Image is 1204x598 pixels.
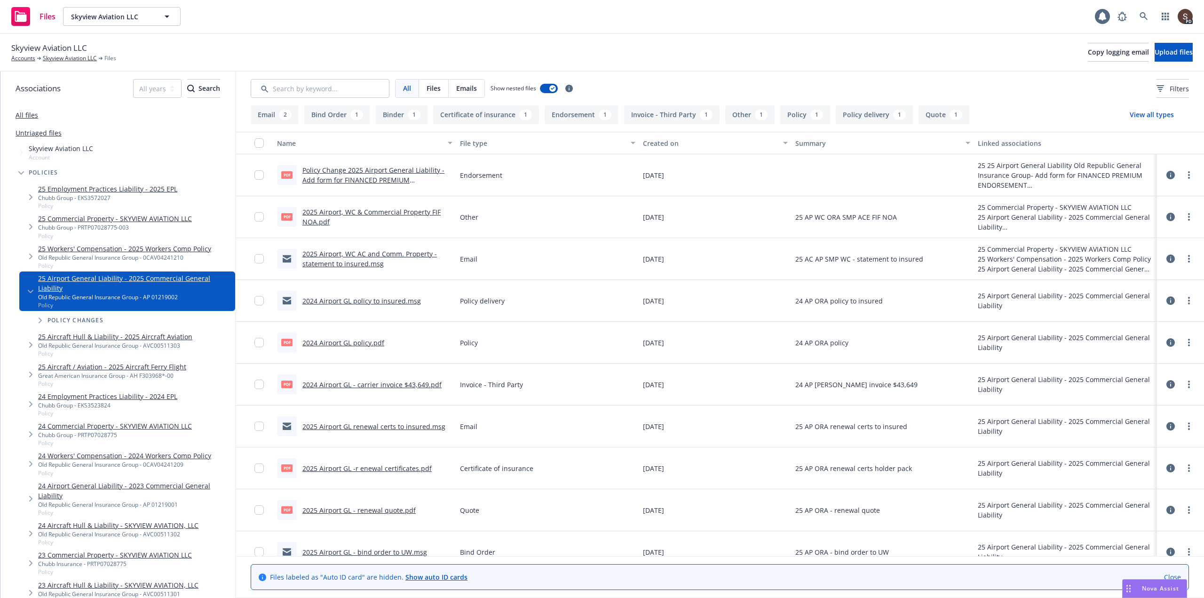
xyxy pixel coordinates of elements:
[254,422,264,431] input: Toggle Row Selected
[281,381,293,388] span: pdf
[1155,48,1193,56] span: Upload files
[38,580,198,590] a: 23 Aircraft Hull & Liability - SKYVIEW AVIATION, LLC
[38,550,192,560] a: 23 Commercial Property - SKYVIEW AVIATION LLC
[302,380,442,389] a: 2024 Airport GL - carrier invoice $43,649.pdf
[1134,7,1153,26] a: Search
[725,105,775,124] button: Other
[978,291,1153,311] div: 25 Airport General Liability - 2025 Commercial General Liability
[755,110,768,120] div: 1
[254,212,264,222] input: Toggle Row Selected
[29,170,58,175] span: Policies
[302,548,427,557] a: 2025 Airport GL - bind order to UW.msg
[11,42,87,54] span: Skyview Aviation LLC
[978,333,1153,352] div: 25 Airport General Liability - 2025 Commercial General Liability
[643,547,664,557] span: [DATE]
[950,110,962,120] div: 1
[187,85,195,92] svg: Search
[8,3,59,30] a: Files
[71,12,152,22] span: Skyview Aviation LLC
[643,170,664,180] span: [DATE]
[38,350,192,358] span: Policy
[1183,337,1195,348] a: more
[1123,580,1134,598] div: Drag to move
[38,530,198,538] div: Old Republic General Insurance Group - AVC00511302
[38,380,186,388] span: Policy
[408,110,420,120] div: 1
[302,166,444,194] a: Policy Change 2025 Airport General Liability - Add form for FINANCED PREMIUM ENDORSEMENT.pdf
[38,421,192,431] a: 24 Commercial Property - SKYVIEW AVIATION LLC
[279,110,292,120] div: 2
[643,338,664,348] span: [DATE]
[639,132,792,154] button: Created on
[1170,84,1189,94] span: Filters
[1183,253,1195,264] a: more
[38,520,198,530] a: 24 Aircraft Hull & Liability - SKYVIEW AVIATION, LLC
[302,422,445,431] a: 2025 Airport GL renewal certs to insured.msg
[38,560,192,568] div: Chubb Insurance - PRTP07028775
[11,54,35,63] a: Accounts
[38,469,211,477] span: Policy
[254,138,264,148] input: Select all
[29,153,93,161] span: Account
[978,254,1153,264] div: 25 Workers' Compensation - 2025 Workers Comp Policy
[38,431,192,439] div: Chubb Group - PRTP07028775
[40,13,55,20] span: Files
[1183,421,1195,432] a: more
[836,105,913,124] button: Policy delivery
[254,380,264,389] input: Toggle Row Selected
[460,547,495,557] span: Bind Order
[38,501,231,509] div: Old Republic General Insurance Group - AP 01219001
[281,171,293,178] span: pdf
[460,170,502,180] span: Endorsement
[795,138,960,148] div: Summary
[795,463,912,473] span: 25 AP ORA renewal certs holder pack
[302,207,441,226] a: 2025 Airport, WC & Commercial Property FIF NOA.pdf
[978,202,1153,212] div: 25 Commercial Property - SKYVIEW AVIATION LLC
[273,132,456,154] button: Name
[281,464,293,471] span: pdf
[1155,43,1193,62] button: Upload files
[1156,84,1189,94] span: Filters
[1156,7,1175,26] a: Switch app
[456,132,639,154] button: File type
[978,160,1153,190] div: 25 25 Airport General Liability Old Republic General Insurance Group- Add form for FINANCED PREMI...
[978,458,1153,478] div: 25 Airport General Liability - 2025 Commercial General Liability
[38,451,211,461] a: 24 Workers' Compensation - 2024 Workers Comp Policy
[978,375,1153,394] div: 25 Airport General Liability - 2025 Commercial General Liability
[187,80,220,97] div: Search
[38,372,186,380] div: Great American Insurance Group - AH F303968*-00
[460,505,479,515] span: Quote
[643,422,664,431] span: [DATE]
[643,138,777,148] div: Created on
[38,293,231,301] div: Old Republic General Insurance Group - AP 01219002
[1183,546,1195,558] a: more
[919,105,969,124] button: Quote
[643,296,664,306] span: [DATE]
[795,338,848,348] span: 24 AP ORA policy
[545,105,618,124] button: Endorsement
[38,232,192,240] span: Policy
[1113,7,1132,26] a: Report a Bug
[460,380,523,390] span: Invoice - Third Party
[38,509,231,517] span: Policy
[433,105,539,124] button: Certificate of insurance
[38,214,192,223] a: 25 Commercial Property - SKYVIEW AVIATION LLC
[254,463,264,473] input: Toggle Row Selected
[978,500,1153,520] div: 25 Airport General Liability - 2025 Commercial General Liability
[460,138,625,148] div: File type
[38,538,198,546] span: Policy
[460,212,478,222] span: Other
[795,296,883,306] span: 24 AP ORA policy to insured
[1183,504,1195,516] a: more
[251,105,299,124] button: Email
[38,481,231,501] a: 24 Airport General Liability - 2023 Commercial General Liability
[254,338,264,347] input: Toggle Row Selected
[302,296,421,305] a: 2024 Airport GL policy to insured.msg
[254,296,264,305] input: Toggle Row Selected
[978,138,1153,148] div: Linked associations
[38,223,192,231] div: Chubb Group - PRTP07028775-003
[38,401,177,409] div: Chubb Group - EKS3523824
[405,573,467,582] a: Show auto ID cards
[1183,211,1195,223] a: more
[38,244,211,254] a: 25 Workers' Compensation - 2025 Workers Comp Policy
